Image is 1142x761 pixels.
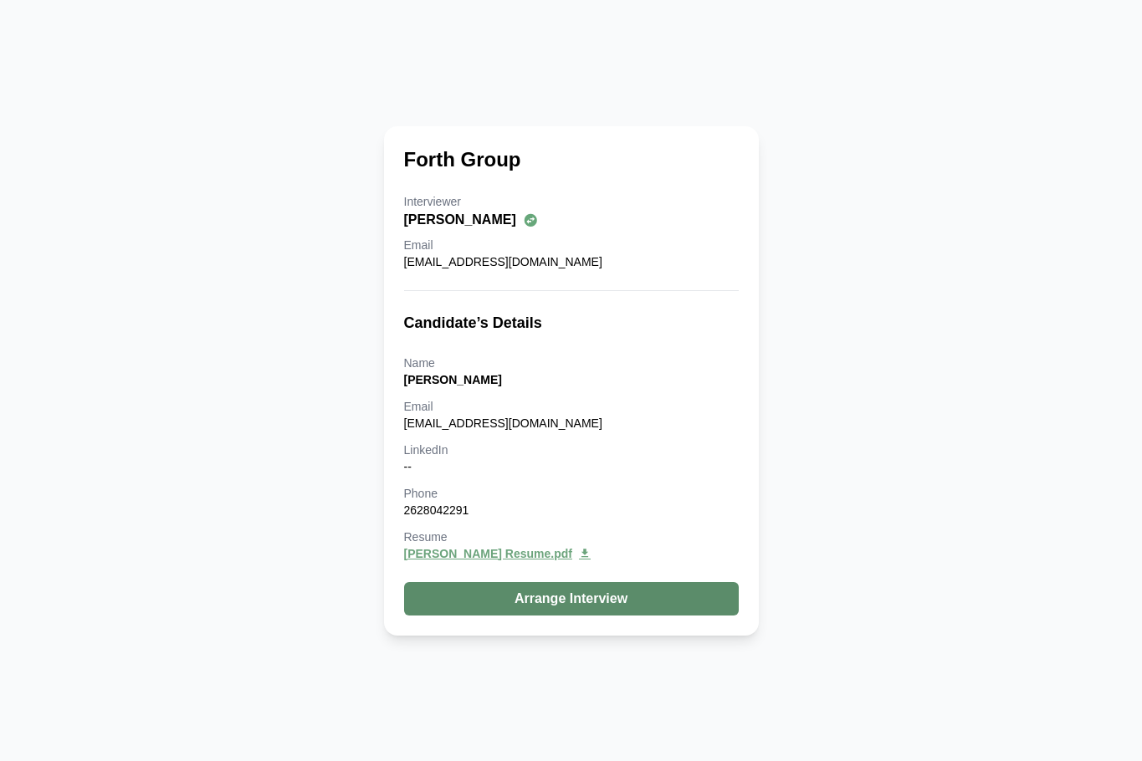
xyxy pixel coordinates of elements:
div: Email [404,398,739,415]
div: [EMAIL_ADDRESS][DOMAIN_NAME] [404,253,739,270]
div: Phone [404,485,739,502]
h2: Forth Group [404,146,521,173]
a: [PERSON_NAME] Resume.pdf [404,545,739,562]
h3: Candidate’s Details [404,311,739,335]
div: Interviewer [404,193,739,210]
div: [PERSON_NAME] [404,371,739,388]
div: Name [404,355,739,371]
span: Email [404,238,433,252]
span: -- [404,460,412,473]
button: Arrange Interview [404,582,739,615]
div: Resume [404,529,739,545]
div: LinkedIn [404,442,739,458]
div: [PERSON_NAME] [404,210,739,230]
div: [EMAIL_ADDRESS][DOMAIN_NAME] [404,415,739,432]
div: 2628042291 [404,502,739,518]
